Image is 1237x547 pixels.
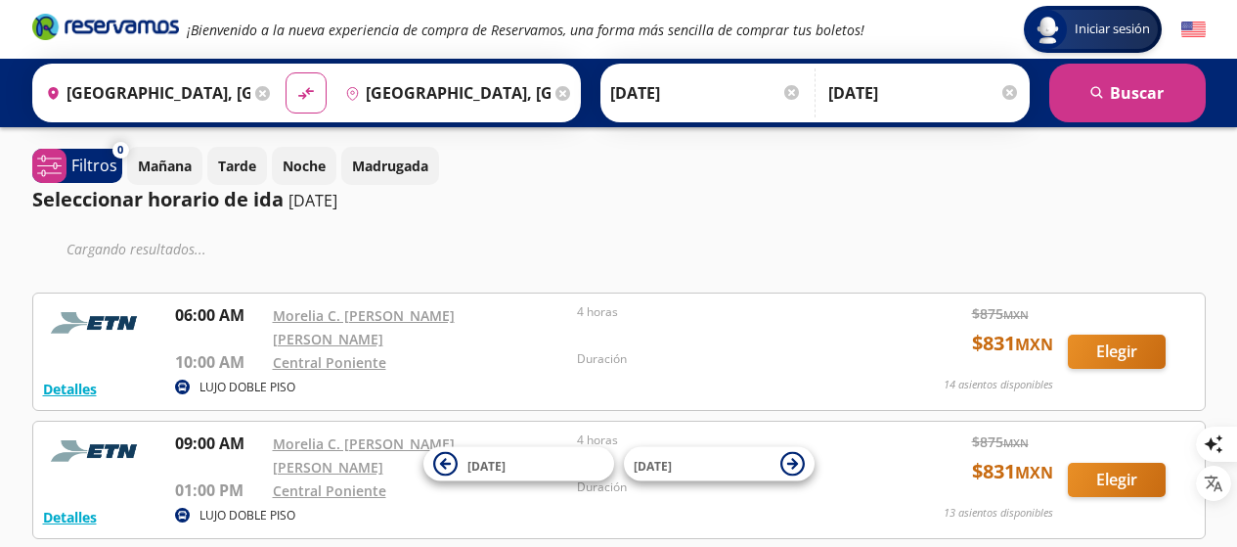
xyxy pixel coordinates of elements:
[972,457,1053,486] span: $ 831
[32,185,284,214] p: Seleccionar horario de ida
[467,457,506,474] span: [DATE]
[1068,463,1166,497] button: Elegir
[341,147,439,185] button: Madrugada
[944,505,1053,522] p: 13 asientos disponibles
[273,353,386,372] a: Central Poniente
[127,147,202,185] button: Mañana
[1068,335,1166,369] button: Elegir
[71,154,117,177] p: Filtros
[199,507,295,524] p: LUJO DOBLE PISO
[972,329,1053,358] span: $ 831
[138,156,192,176] p: Mañana
[32,12,179,41] i: Brand Logo
[1003,435,1029,450] small: MXN
[175,479,263,502] p: 01:00 PM
[577,303,872,321] p: 4 horas
[423,447,614,481] button: [DATE]
[43,507,97,527] button: Detalles
[624,447,815,481] button: [DATE]
[273,481,386,500] a: Central Poniente
[43,303,151,342] img: RESERVAMOS
[43,432,151,471] img: RESERVAMOS
[218,156,256,176] p: Tarde
[117,142,123,159] span: 0
[32,12,179,47] a: Brand Logo
[577,432,872,449] p: 4 horas
[972,303,1029,324] span: $ 875
[1049,64,1206,122] button: Buscar
[337,68,551,117] input: Buscar Destino
[187,21,864,39] em: ¡Bienvenido a la nueva experiencia de compra de Reservamos, una forma más sencilla de comprar tus...
[1181,18,1206,42] button: English
[43,379,97,399] button: Detalles
[199,379,295,396] p: LUJO DOBLE PISO
[273,434,455,477] a: Morelia C. [PERSON_NAME] [PERSON_NAME]
[288,189,337,212] p: [DATE]
[1015,334,1053,355] small: MXN
[352,156,428,176] p: Madrugada
[32,149,122,183] button: 0Filtros
[577,350,872,368] p: Duración
[634,457,672,474] span: [DATE]
[283,156,326,176] p: Noche
[1015,462,1053,483] small: MXN
[944,377,1053,393] p: 14 asientos disponibles
[175,432,263,455] p: 09:00 AM
[577,479,872,496] p: Duración
[610,68,802,117] input: Elegir Fecha
[273,306,455,348] a: Morelia C. [PERSON_NAME] [PERSON_NAME]
[175,303,263,327] p: 06:00 AM
[972,432,1029,452] span: $ 875
[1067,20,1158,39] span: Iniciar sesión
[272,147,336,185] button: Noche
[828,68,1020,117] input: Opcional
[1003,307,1029,322] small: MXN
[66,240,206,258] em: Cargando resultados ...
[175,350,263,374] p: 10:00 AM
[38,68,251,117] input: Buscar Origen
[207,147,267,185] button: Tarde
